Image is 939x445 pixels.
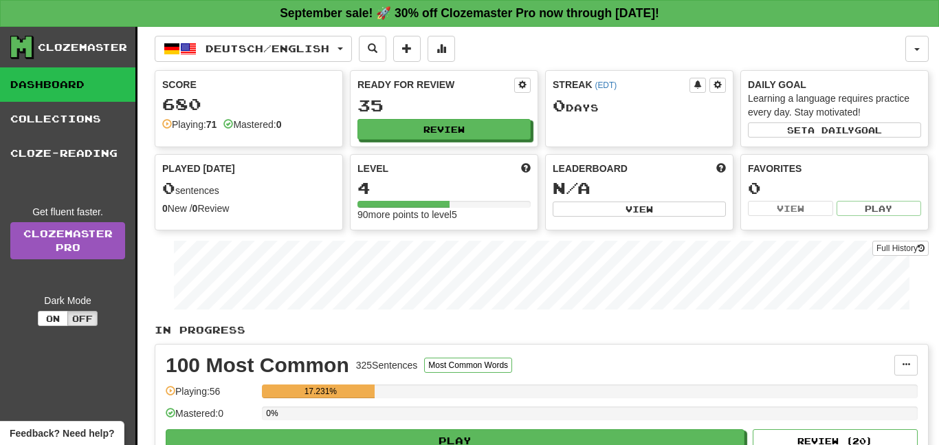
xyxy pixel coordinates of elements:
div: Day s [553,97,726,115]
div: Mastered: [223,118,281,131]
div: 35 [357,97,531,114]
span: 0 [162,178,175,197]
button: Seta dailygoal [748,122,921,138]
span: Level [357,162,388,175]
div: New / Review [162,202,335,215]
span: Played [DATE] [162,162,235,175]
div: 100 Most Common [166,355,349,376]
button: View [553,202,726,217]
span: Deutsch / English [206,43,329,54]
div: Get fluent faster. [10,205,125,219]
div: Playing: 56 [166,384,255,407]
span: This week in points, UTC [716,162,726,175]
span: Leaderboard [553,162,628,175]
div: 4 [357,180,531,197]
div: Playing: [162,118,217,131]
div: 90 more points to level 5 [357,208,531,221]
div: Dark Mode [10,294,125,307]
div: 325 Sentences [356,358,418,372]
button: Play [837,201,922,216]
button: Most Common Words [424,358,512,373]
strong: 0 [192,203,198,214]
strong: 71 [206,119,217,130]
div: Ready for Review [357,78,514,91]
div: Favorites [748,162,921,175]
div: sentences [162,180,335,197]
strong: September sale! 🚀 30% off Clozemaster Pro now through [DATE]! [280,6,659,20]
a: (EDT) [595,80,617,90]
div: 0 [748,180,921,197]
span: Open feedback widget [10,426,114,440]
div: Streak [553,78,689,91]
strong: 0 [162,203,168,214]
button: View [748,201,833,216]
button: On [38,311,68,326]
div: Score [162,78,335,91]
a: ClozemasterPro [10,222,125,259]
button: Search sentences [359,36,386,62]
div: Clozemaster [38,41,127,54]
span: a daily [808,125,854,135]
strong: 0 [276,119,282,130]
span: N/A [553,178,590,197]
div: Daily Goal [748,78,921,91]
p: In Progress [155,323,929,337]
button: More stats [428,36,455,62]
button: Review [357,119,531,140]
button: Add sentence to collection [393,36,421,62]
div: 17.231% [266,384,375,398]
button: Deutsch/English [155,36,352,62]
button: Off [67,311,98,326]
div: Learning a language requires practice every day. Stay motivated! [748,91,921,119]
span: 0 [553,96,566,115]
div: Mastered: 0 [166,406,255,429]
button: Full History [872,241,929,256]
div: 680 [162,96,335,113]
